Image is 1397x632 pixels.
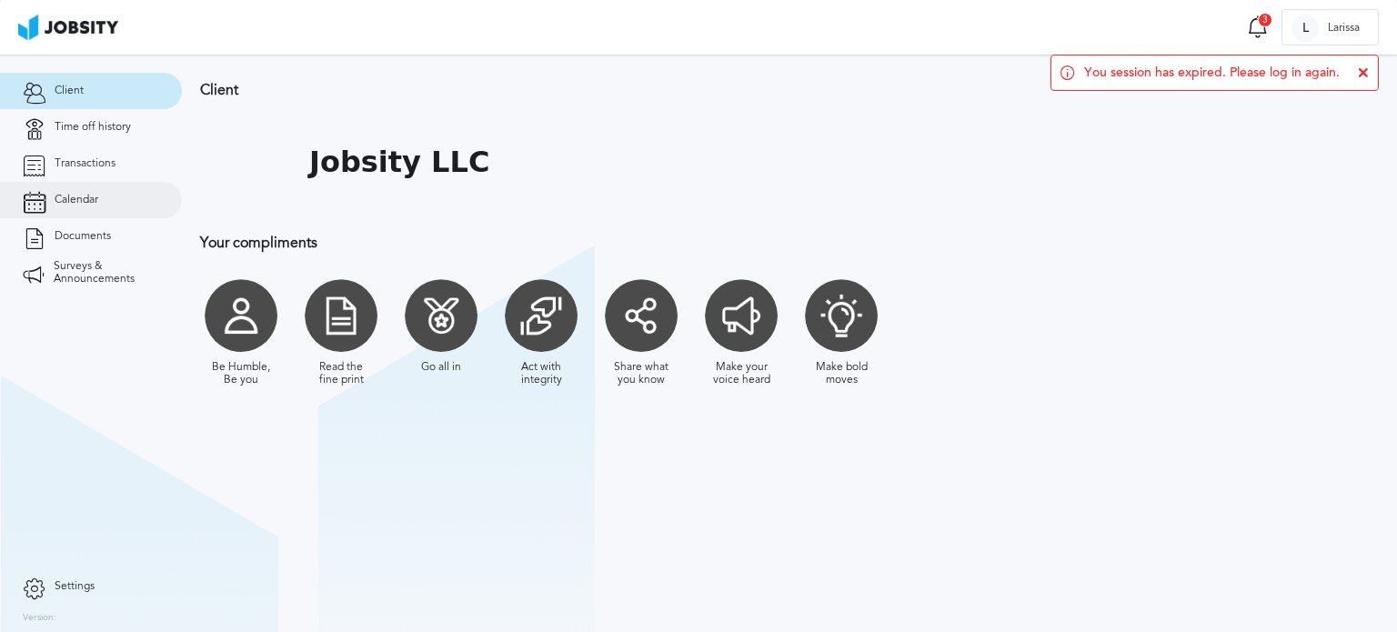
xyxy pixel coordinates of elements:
[18,15,118,40] img: ab4bad089aa723f57921c736e9817d99.png
[55,121,131,134] span: Time off history
[55,580,95,593] span: Settings
[1291,15,1319,42] div: L
[1258,13,1272,27] div: 3
[709,361,773,386] div: Make your voice heard
[309,145,489,179] h1: Jobsity LLC
[55,157,116,170] span: Transactions
[55,85,84,97] span: Client
[1281,9,1379,45] button: LLarissa
[23,613,56,624] label: Version:
[200,235,1187,251] h3: Your compliments
[209,361,273,386] div: Be Humble, Be you
[309,361,373,386] div: Read the fine print
[55,194,98,206] span: Calendar
[809,361,873,386] div: Make bold moves
[509,361,573,386] div: Act with integrity
[54,260,159,286] span: Surveys & Announcements
[421,361,461,374] div: Go all in
[609,361,673,386] div: Share what you know
[1319,22,1369,35] span: Larissa
[1084,65,1340,80] span: You session has expired. Please log in again.
[55,230,111,243] span: Documents
[200,82,1187,98] h3: Client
